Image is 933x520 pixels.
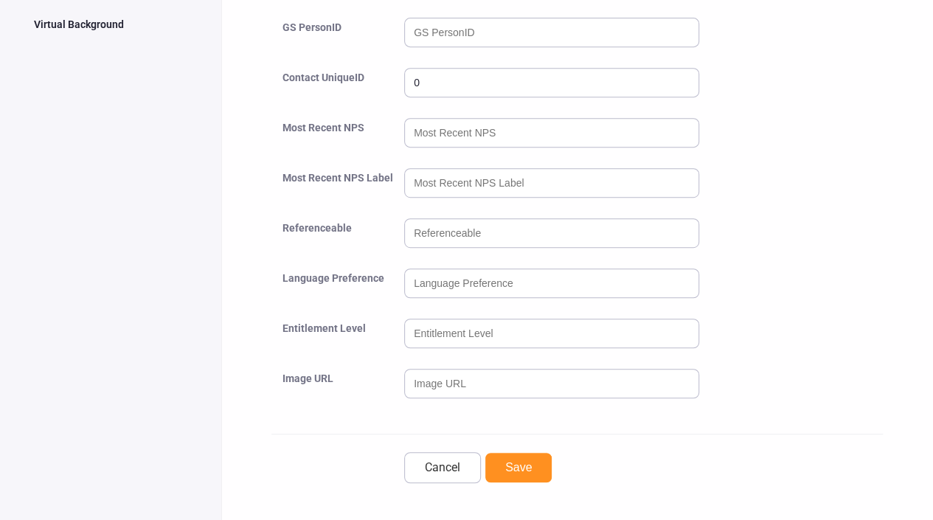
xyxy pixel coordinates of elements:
div: Referenceable [271,215,404,266]
input: GS PersonID [404,18,699,47]
a: Virtual Background [18,10,204,38]
div: Language Preference [271,266,404,316]
div: Most Recent NPS Label [271,165,404,215]
input: Referenceable [404,218,699,248]
input: Image URL [404,369,699,398]
a: Cancel [404,452,481,483]
div: Entitlement Level [271,316,404,366]
div: Most Recent NPS [271,115,404,165]
input: Entitlement Level [404,319,699,348]
input: Most Recent NPS Label [404,168,699,198]
div: GS PersonID [271,15,404,65]
div: Contact UniqueID [271,65,404,115]
input: Language Preference [404,268,699,298]
input: Most Recent NPS [404,118,699,148]
input: Contact UniqueID [404,68,699,97]
button: Save [485,452,552,483]
div: Image URL [271,366,404,416]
